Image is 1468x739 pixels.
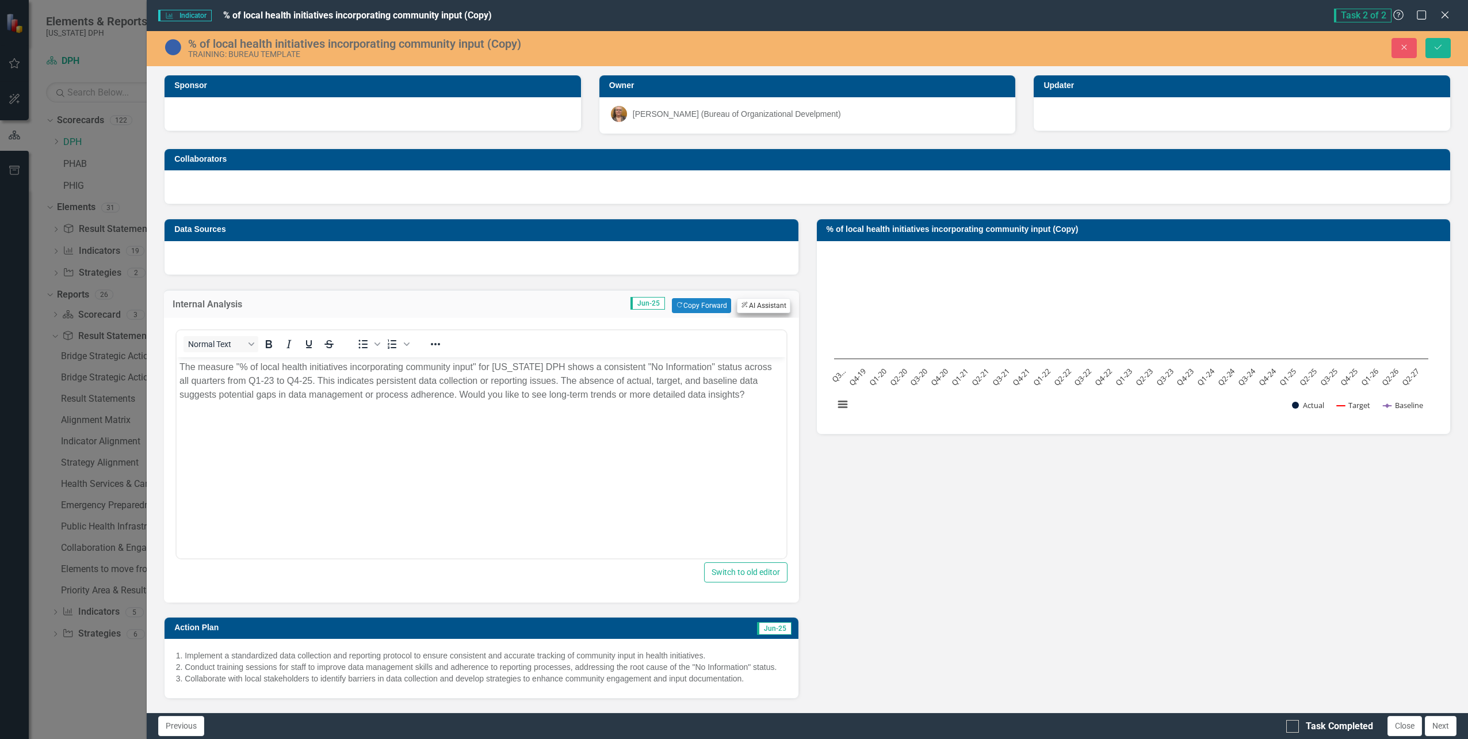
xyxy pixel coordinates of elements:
[1338,366,1359,387] text: Q4-25
[672,298,731,313] button: Copy Forward
[1195,365,1217,387] text: Q1-24
[828,250,1434,422] svg: Interactive chart
[185,673,786,684] p: Collaborate with local stakeholders to identify barriers in data collection and develop strategie...
[1387,716,1422,736] button: Close
[173,299,360,310] h3: Internal Analysis
[867,366,888,387] text: Q1-20
[1043,81,1444,90] h3: Updater
[177,357,786,558] iframe: Rich Text Area
[1072,366,1093,387] text: Q3-22
[1113,366,1134,387] text: Q1-23
[1359,366,1380,387] text: Q1-26
[183,336,258,352] button: Block Normal Text
[704,562,787,582] button: Switch to old editor
[174,81,575,90] h3: Sponsor
[1051,366,1072,387] text: Q2-22
[1133,366,1154,387] text: Q2-23
[426,336,445,352] button: Reveal or hide additional toolbar items
[319,336,339,352] button: Strikethrough
[633,108,841,120] div: [PERSON_NAME] (Bureau of Organizational Develpment)
[1292,400,1324,410] button: Show Actual
[174,623,517,632] h3: Action Plan
[1236,365,1257,387] text: Q3-24
[1256,365,1278,387] text: Q4-24
[185,661,786,673] p: Conduct training sessions for staff to improve data management skills and adherence to reporting ...
[828,250,1439,422] div: Chart. Highcharts interactive chart.
[1092,366,1114,387] text: Q4-22
[188,50,894,59] div: TRAINING: BUREAU TEMPLATE
[846,366,867,387] text: Q4-19
[928,366,950,387] text: Q4-20
[1276,366,1298,387] text: Q1-25
[188,340,244,349] span: Normal Text
[835,397,851,413] button: View chart menu, Chart
[1425,716,1456,736] button: Next
[259,336,278,352] button: Bold
[757,622,792,635] span: Jun-25
[887,366,908,387] text: Q2-20
[353,336,382,352] div: Bullet list
[1154,366,1175,387] text: Q3-23
[969,366,991,387] text: Q2-21
[609,81,1010,90] h3: Owner
[185,650,786,661] p: Implement a standardized data collection and reporting protocol to ensure consistent and accurate...
[1174,366,1195,387] text: Q4-23
[908,366,929,387] text: Q3-20
[174,155,1444,163] h3: Collaborators
[383,336,411,352] div: Numbered list
[1215,365,1237,387] text: Q2-24
[1334,9,1391,22] span: Task 2 of 2
[158,716,204,736] button: Previous
[1379,366,1400,387] text: Q2-26
[164,38,182,56] img: No Information
[1337,400,1371,410] button: Show Target
[949,366,970,387] text: Q1-21
[829,366,847,384] text: Q3…
[1317,366,1339,387] text: Q3-25
[223,10,492,21] span: % of local health initiatives incorporating community input (Copy)
[1400,366,1421,387] text: Q2-27
[611,106,627,122] img: Mary Ramirez
[1383,400,1424,410] button: Show Baseline
[630,297,665,310] span: Jun-25
[299,336,319,352] button: Underline
[1306,720,1373,733] div: Task Completed
[1031,366,1052,387] text: Q1-22
[990,366,1011,387] text: Q3-21
[158,10,211,21] span: Indicator
[279,336,299,352] button: Italic
[188,37,894,50] div: % of local health initiatives incorporating community input (Copy)
[827,225,1444,234] h3: % of local health initiatives incorporating community input (Copy)
[1010,366,1031,387] text: Q4-21
[737,298,790,313] button: AI Assistant
[174,225,792,234] h3: Data Sources
[1297,366,1318,387] text: Q2-25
